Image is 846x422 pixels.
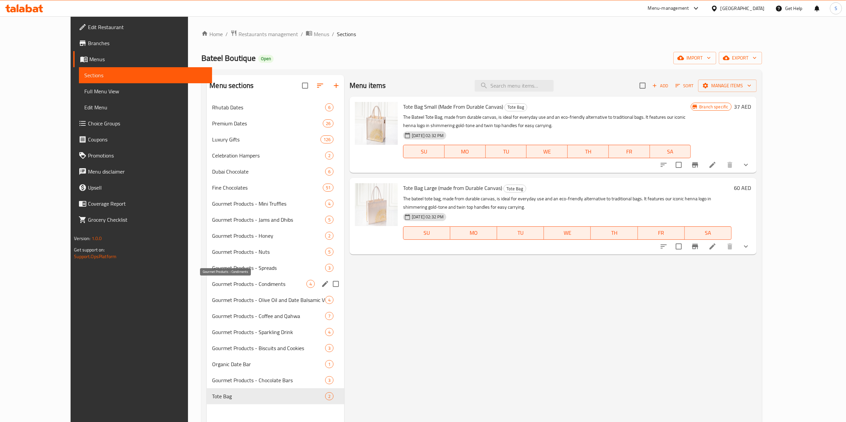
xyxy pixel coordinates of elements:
[724,54,757,62] span: export
[207,147,344,164] div: Celebration Hampers2
[89,55,206,63] span: Menus
[355,102,398,145] img: Tote Bag Small (Made From Durable Canvas)
[307,281,314,287] span: 4
[88,151,206,160] span: Promotions
[74,245,105,254] span: Get support on:
[650,145,691,158] button: SA
[212,344,325,352] span: Gourmet Products - Biscuits and Cookies
[409,214,446,220] span: [DATE] 02:32 PM
[325,201,333,207] span: 4
[84,87,206,95] span: Full Menu View
[258,55,274,63] div: Open
[73,131,212,147] a: Coupons
[325,103,334,111] div: items
[687,228,729,238] span: SA
[403,226,450,240] button: SU
[325,151,334,160] div: items
[73,180,212,196] a: Upsell
[212,103,325,111] div: Rhutab Dates
[675,82,694,90] span: Sort
[488,147,524,156] span: TU
[325,312,334,320] div: items
[325,217,333,223] span: 5
[656,238,672,254] button: sort-choices
[738,238,754,254] button: show more
[325,392,334,400] div: items
[212,264,325,272] span: Gourmet Products - Spreads
[687,157,703,173] button: Branch-specific-item
[544,226,591,240] button: WE
[722,238,738,254] button: delete
[212,135,320,143] div: Luxury Gifts
[212,168,325,176] div: Dubai Chocolate
[212,151,325,160] span: Celebration Hampers
[212,216,325,224] span: Gourmet Products - Jams and Dhibs
[355,183,398,226] img: Tote Bag Large (made from Durable Canvas)
[84,71,206,79] span: Sections
[325,169,333,175] span: 6
[671,81,698,91] span: Sort items
[505,103,527,111] span: Tote Bag
[403,145,445,158] button: SU
[325,328,334,336] div: items
[672,239,686,253] span: Select to update
[323,184,334,192] div: items
[88,184,206,192] span: Upsell
[325,361,333,367] span: 1
[703,82,751,90] span: Manage items
[321,136,333,143] span: 126
[734,183,751,193] h6: 60 AED
[73,35,212,51] a: Branches
[207,260,344,276] div: Gourmet Products - Spreads3
[447,147,483,156] span: MO
[325,345,333,351] span: 3
[323,119,334,127] div: items
[201,50,256,66] span: Bateel Boutique
[207,228,344,244] div: Gourmet Products - Honey2
[403,195,731,211] p: The bateel tote bag, made from durable canvas, is ideal for everyday use and an eco-friendly alte...
[258,56,274,62] span: Open
[207,324,344,340] div: Gourmet Products - Sparkling Drink4
[328,78,344,94] button: Add section
[314,30,329,38] span: Menus
[641,228,682,238] span: FR
[734,102,751,111] h6: 37 AED
[500,228,541,238] span: TU
[207,180,344,196] div: Fine Chocolates51
[212,248,325,256] span: Gourmet Products - Nuts
[212,328,325,336] span: Gourmet Products - Sparkling Drink
[207,115,344,131] div: Premium Dates26
[298,79,312,93] span: Select all sections
[88,135,206,143] span: Coupons
[212,184,323,192] span: Fine Chocolates
[209,81,254,91] h2: Menu sections
[721,5,765,12] div: [GEOGRAPHIC_DATA]
[332,30,334,38] li: /
[212,119,323,127] span: Premium Dates
[74,252,116,261] a: Support.OpsPlatform
[403,102,503,112] span: Tote Bag Small (Made From Durable Canvas)
[230,30,298,38] a: Restaurants management
[719,52,762,64] button: export
[648,4,689,12] div: Menu-management
[709,242,717,250] a: Edit menu item
[674,81,695,91] button: Sort
[207,97,344,407] nav: Menu sections
[225,30,228,38] li: /
[212,392,325,400] span: Tote Bag
[568,145,609,158] button: TH
[403,113,691,130] p: The Bateel Tote Bag, made from durable canvas, is ideal for everyday use and an eco-friendly alte...
[73,196,212,212] a: Coverage Report
[325,376,334,384] div: items
[207,99,344,115] div: Rhutab Dates6
[73,147,212,164] a: Promotions
[306,30,329,38] a: Menus
[742,242,750,250] svg: Show Choices
[698,80,757,92] button: Manage items
[207,292,344,308] div: Gourmet Products - Olive Oil and Date Balsamic Vinegar4
[486,145,527,158] button: TU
